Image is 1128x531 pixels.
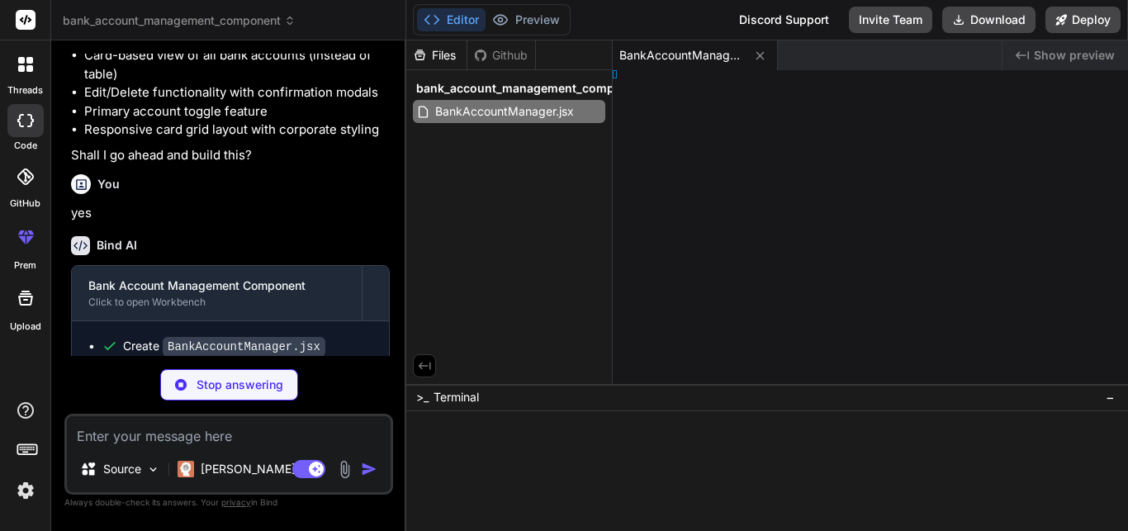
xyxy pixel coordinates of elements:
button: Invite Team [849,7,932,33]
span: BankAccountManager.jsx [619,47,743,64]
label: threads [7,83,43,97]
button: Download [942,7,1036,33]
span: >_ [416,389,429,405]
h6: You [97,176,120,192]
label: Upload [10,320,41,334]
label: prem [14,258,36,273]
button: − [1102,384,1118,410]
span: Show preview [1034,47,1115,64]
button: Preview [486,8,566,31]
img: Pick Models [146,462,160,476]
span: Terminal [434,389,479,405]
label: GitHub [10,197,40,211]
span: − [1106,389,1115,405]
h6: Bind AI [97,237,137,254]
button: Editor [417,8,486,31]
img: icon [361,461,377,477]
p: Always double-check its answers. Your in Bind [64,495,393,510]
code: BankAccountManager.jsx [163,337,325,357]
div: Github [467,47,535,64]
span: BankAccountManager.jsx [434,102,576,121]
img: settings [12,476,40,505]
span: privacy [221,497,251,507]
li: Edit/Delete functionality with confirmation modals [84,83,390,102]
li: Card-based view of all bank accounts (instead of table) [84,46,390,83]
span: bank_account_management_component [416,80,647,97]
button: Deploy [1045,7,1121,33]
div: Create [123,338,325,355]
p: Stop answering [197,377,283,393]
li: Primary account toggle feature [84,102,390,121]
div: Click to open Workbench [88,296,345,309]
button: Bank Account Management ComponentClick to open Workbench [72,266,362,320]
label: code [14,139,37,153]
p: yes [71,204,390,223]
div: 1 [613,78,631,96]
li: Responsive card grid layout with corporate styling [84,121,390,140]
span: bank_account_management_component [63,12,296,29]
p: Source [103,461,141,477]
img: Claude 4 Sonnet [178,461,194,477]
img: attachment [335,460,354,479]
div: Bank Account Management Component [88,277,345,294]
div: Discord Support [729,7,839,33]
div: Files [406,47,467,64]
p: [PERSON_NAME] 4 S.. [201,461,324,477]
p: Shall I go ahead and build this? [71,146,390,165]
